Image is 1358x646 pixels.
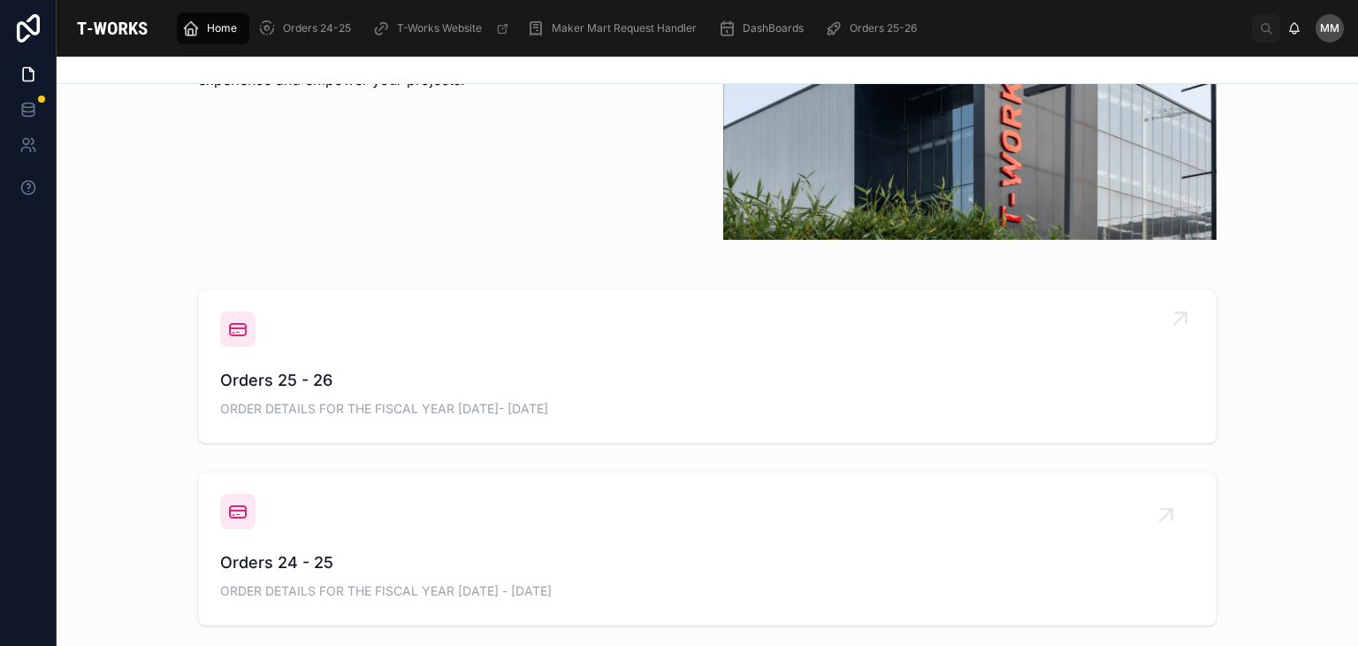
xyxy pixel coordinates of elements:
span: Orders 24 - 25 [220,550,1194,575]
span: MM [1320,21,1339,35]
span: Orders 25-26 [850,21,917,35]
a: Orders 25 - 26ORDER DETAILS FOR THE FISCAL YEAR [DATE]- [DATE] [199,290,1216,442]
span: DashBoards [743,21,804,35]
span: Orders 25 - 26 [220,368,1194,393]
span: Maker Mart Request Handler [552,21,697,35]
a: Maker Mart Request Handler [522,12,709,44]
a: DashBoards [713,12,816,44]
span: ORDER DETAILS FOR THE FISCAL YEAR [DATE]- [DATE] [220,400,1194,418]
div: scrollable content [168,9,1252,48]
a: Orders 24 - 25ORDER DETAILS FOR THE FISCAL YEAR [DATE] - [DATE] [199,473,1216,625]
a: T-Works Website [367,12,518,44]
span: ORDER DETAILS FOR THE FISCAL YEAR [DATE] - [DATE] [220,582,1194,600]
a: Home [177,12,249,44]
a: Orders 25-26 [820,12,929,44]
span: Home [207,21,237,35]
img: App logo [71,14,154,42]
span: Orders 24-25 [283,21,351,35]
a: Orders 24-25 [253,12,363,44]
span: T-Works Website [397,21,482,35]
